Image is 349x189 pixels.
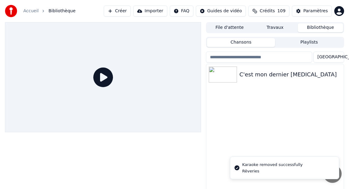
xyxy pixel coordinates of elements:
img: youka [5,5,17,17]
button: Bibliothèque [298,23,343,32]
button: Chansons [207,38,275,47]
button: Créer [104,6,131,17]
span: 109 [277,8,285,14]
span: Bibliothèque [48,8,76,14]
button: FAQ [170,6,193,17]
span: Crédits [260,8,275,14]
div: Rêveries [242,168,303,174]
button: Playlists [275,38,343,47]
button: Importer [133,6,167,17]
button: Travaux [252,23,298,32]
nav: breadcrumb [23,8,76,14]
button: Guides de vidéo [196,6,246,17]
button: Crédits109 [248,6,289,17]
div: Karaoke removed successfully [242,162,303,168]
button: File d'attente [207,23,252,32]
div: C'est mon dernier [MEDICAL_DATA] [239,70,341,79]
a: Accueil [23,8,39,14]
button: Paramètres [292,6,332,17]
div: Paramètres [303,8,328,14]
